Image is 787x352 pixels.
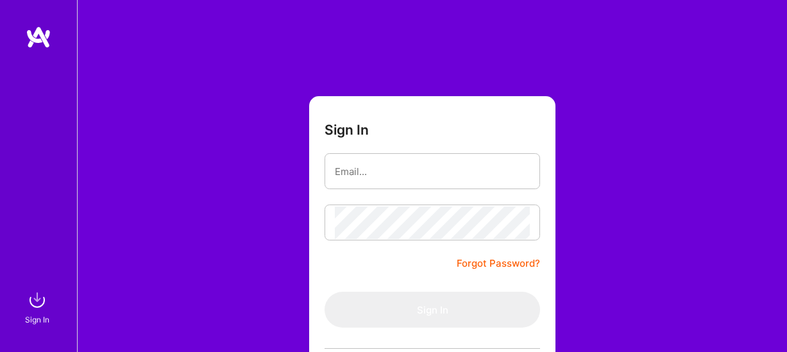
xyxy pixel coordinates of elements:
a: sign inSign In [27,287,50,326]
img: sign in [24,287,50,313]
h3: Sign In [325,122,369,138]
a: Forgot Password? [457,256,540,271]
input: Email... [335,155,530,188]
div: Sign In [25,313,49,326]
img: logo [26,26,51,49]
button: Sign In [325,292,540,328]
